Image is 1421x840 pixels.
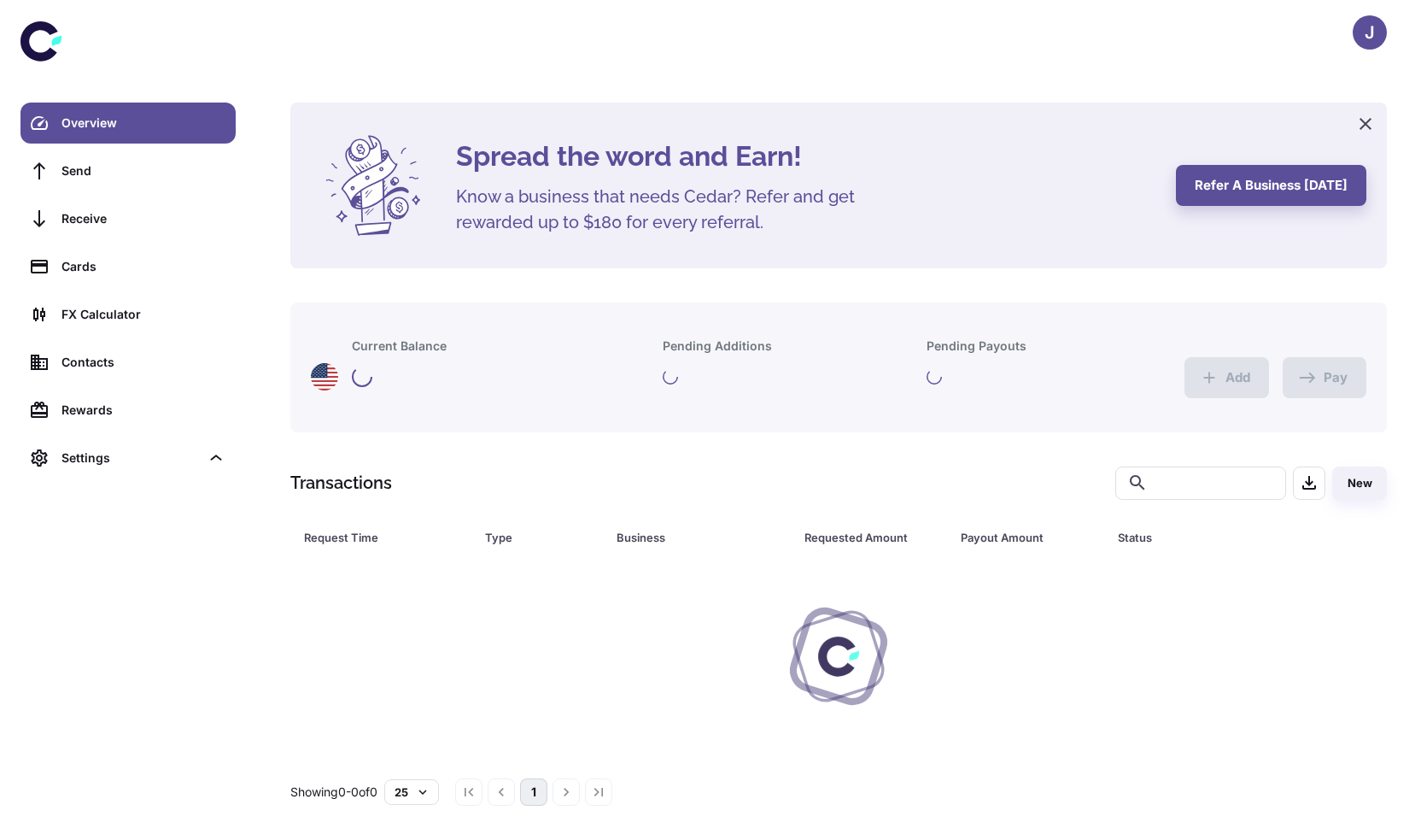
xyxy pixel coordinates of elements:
[61,353,225,372] div: Contacts
[352,337,447,355] h6: Current Balance
[456,136,1155,177] h4: Spread the word and Earn!
[961,526,1074,549] div: Payout Amount
[304,526,442,549] div: Request Time
[1332,467,1387,500] button: New
[290,470,392,496] h1: Transactions
[290,783,377,802] p: Showing 0-0 of 0
[20,438,236,479] div: Settings
[1118,526,1317,549] span: Status
[384,779,439,805] button: 25
[485,526,574,549] div: Type
[61,449,200,467] div: Settings
[61,305,225,324] div: FX Calculator
[1176,165,1366,206] button: Refer a business [DATE]
[485,526,596,549] span: Type
[804,526,940,549] span: Requested Amount
[304,526,465,549] span: Request Time
[453,778,615,806] nav: pagination navigation
[20,294,236,335] a: FX Calculator
[20,198,236,239] a: Receive
[61,114,225,132] div: Overview
[927,337,1026,355] h6: Pending Payouts
[20,103,236,144] a: Overview
[663,337,772,355] h6: Pending Additions
[804,526,918,549] div: Requested Amount
[20,342,236,383] a: Contacts
[20,246,236,287] a: Cards
[520,778,547,806] button: page 1
[1353,15,1387,50] button: J
[20,390,236,431] a: Rewards
[961,526,1096,549] span: Payout Amount
[61,401,225,420] div: Rewards
[61,209,225,228] div: Receive
[456,184,883,235] h5: Know a business that needs Cedar? Refer and get rewarded up to $180 for every referral.
[1118,526,1295,549] div: Status
[61,162,225,180] div: Send
[20,150,236,191] a: Send
[61,257,225,276] div: Cards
